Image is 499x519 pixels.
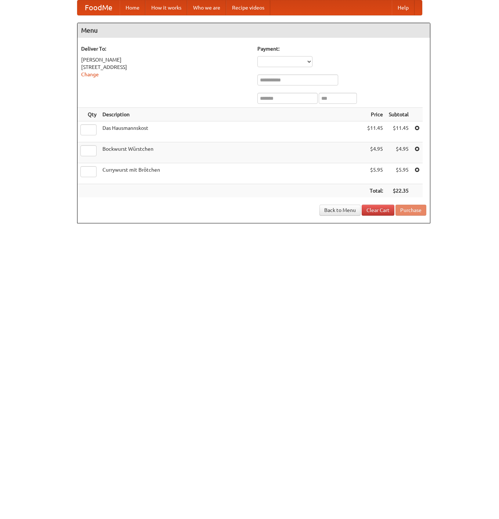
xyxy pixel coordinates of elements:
[81,56,250,63] div: [PERSON_NAME]
[100,163,364,184] td: Currywurst mit Brötchen
[100,121,364,142] td: Das Hausmannskost
[319,205,361,216] a: Back to Menu
[386,121,412,142] td: $11.45
[145,0,187,15] a: How it works
[362,205,394,216] a: Clear Cart
[120,0,145,15] a: Home
[364,163,386,184] td: $5.95
[364,108,386,121] th: Price
[81,72,99,77] a: Change
[77,23,430,38] h4: Menu
[226,0,270,15] a: Recipe videos
[364,142,386,163] td: $4.95
[364,184,386,198] th: Total:
[386,163,412,184] td: $5.95
[386,184,412,198] th: $22.35
[187,0,226,15] a: Who we are
[81,45,250,52] h5: Deliver To:
[77,0,120,15] a: FoodMe
[395,205,426,216] button: Purchase
[100,142,364,163] td: Bockwurst Würstchen
[257,45,426,52] h5: Payment:
[364,121,386,142] td: $11.45
[100,108,364,121] th: Description
[386,108,412,121] th: Subtotal
[392,0,415,15] a: Help
[81,63,250,71] div: [STREET_ADDRESS]
[77,108,100,121] th: Qty
[386,142,412,163] td: $4.95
